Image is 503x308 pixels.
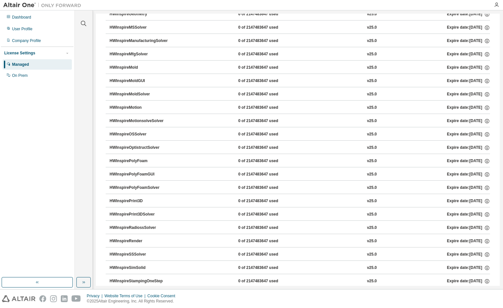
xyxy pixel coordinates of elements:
[110,132,168,137] div: HWInspireOSSolver
[447,185,490,191] div: Expire date: [DATE]
[447,225,490,231] div: Expire date: [DATE]
[447,145,490,151] div: Expire date: [DATE]
[110,274,490,288] button: HWInspireStampingOneStep0 of 2147483647 usedv25.0Expire date:[DATE]
[367,158,377,164] div: v25.0
[238,78,297,84] div: 0 of 2147483647 used
[110,207,490,222] button: HWInspirePrint3DSolver0 of 2147483647 usedv25.0Expire date:[DATE]
[110,194,490,208] button: HWInspirePrint3D0 of 2147483647 usedv25.0Expire date:[DATE]
[238,91,297,97] div: 0 of 2147483647 used
[110,127,490,142] button: HWInspireOSSolver0 of 2147483647 usedv25.0Expire date:[DATE]
[12,15,31,20] div: Dashboard
[367,185,377,191] div: v25.0
[447,172,490,177] div: Expire date: [DATE]
[447,252,490,258] div: Expire date: [DATE]
[110,234,490,248] button: HWInspireRender0 of 2147483647 usedv25.0Expire date:[DATE]
[238,65,297,71] div: 0 of 2147483647 used
[447,212,490,217] div: Expire date: [DATE]
[238,172,297,177] div: 0 of 2147483647 used
[147,293,179,299] div: Cookie Consent
[110,105,168,111] div: HWInspireMotion
[110,114,490,128] button: HWInspireMotionsolveSolver0 of 2147483647 usedv25.0Expire date:[DATE]
[238,51,297,57] div: 0 of 2147483647 used
[110,34,490,48] button: HWInspireManufacturingSolver0 of 2147483647 usedv25.0Expire date:[DATE]
[367,172,377,177] div: v25.0
[367,78,377,84] div: v25.0
[87,299,179,304] p: © 2025 Altair Engineering, Inc. All Rights Reserved.
[367,25,377,31] div: v25.0
[367,132,377,137] div: v25.0
[447,105,490,111] div: Expire date: [DATE]
[238,105,297,111] div: 0 of 2147483647 used
[110,154,490,168] button: HWInspirePolyFoam0 of 2147483647 usedv25.0Expire date:[DATE]
[447,25,490,31] div: Expire date: [DATE]
[110,247,490,262] button: HWInspireSSSolver0 of 2147483647 usedv25.0Expire date:[DATE]
[367,265,377,271] div: v25.0
[238,238,297,244] div: 0 of 2147483647 used
[12,38,41,43] div: Company Profile
[367,38,377,44] div: v25.0
[238,265,297,271] div: 0 of 2147483647 used
[110,47,490,62] button: HWInspireMfgSolver0 of 2147483647 usedv25.0Expire date:[DATE]
[367,278,377,284] div: v25.0
[110,261,490,275] button: HWInspireSimSolid0 of 2147483647 usedv25.0Expire date:[DATE]
[447,51,490,57] div: Expire date: [DATE]
[238,132,297,137] div: 0 of 2147483647 used
[110,25,168,31] div: HWInspireMSSolver
[72,295,81,302] img: youtube.svg
[447,238,490,244] div: Expire date: [DATE]
[61,295,68,302] img: linkedin.svg
[238,11,297,17] div: 0 of 2147483647 used
[110,181,490,195] button: HWInspirePolyFoamSolver0 of 2147483647 usedv25.0Expire date:[DATE]
[367,11,377,17] div: v25.0
[238,252,297,258] div: 0 of 2147483647 used
[367,91,377,97] div: v25.0
[110,212,168,217] div: HWInspirePrint3DSolver
[447,91,490,97] div: Expire date: [DATE]
[367,198,377,204] div: v25.0
[447,65,490,71] div: Expire date: [DATE]
[367,252,377,258] div: v25.0
[447,198,490,204] div: Expire date: [DATE]
[110,158,168,164] div: HWInspirePolyFoam
[4,50,35,56] div: License Settings
[39,295,46,302] img: facebook.svg
[110,38,168,44] div: HWInspireManufacturingSolver
[110,101,490,115] button: HWInspireMotion0 of 2147483647 usedv25.0Expire date:[DATE]
[110,141,490,155] button: HWInspireOptistructSolver0 of 2147483647 usedv25.0Expire date:[DATE]
[238,225,297,231] div: 0 of 2147483647 used
[110,265,168,271] div: HWInspireSimSolid
[50,295,57,302] img: instagram.svg
[447,132,490,137] div: Expire date: [DATE]
[367,105,377,111] div: v25.0
[110,145,168,151] div: HWInspireOptistructSolver
[238,198,297,204] div: 0 of 2147483647 used
[367,238,377,244] div: v25.0
[367,225,377,231] div: v25.0
[238,145,297,151] div: 0 of 2147483647 used
[110,65,168,71] div: HWInspireMold
[3,2,85,8] img: Altair One
[110,91,168,97] div: HWInspireMoldSolver
[110,11,168,17] div: HWInspireGeometry
[110,51,168,57] div: HWInspireMfgSolver
[104,293,147,299] div: Website Terms of Use
[238,25,297,31] div: 0 of 2147483647 used
[87,293,104,299] div: Privacy
[447,78,490,84] div: Expire date: [DATE]
[367,212,377,217] div: v25.0
[110,278,168,284] div: HWInspireStampingOneStep
[367,65,377,71] div: v25.0
[110,78,168,84] div: HWInspireMoldGUI
[110,7,490,21] button: HWInspireGeometry0 of 2147483647 usedv25.0Expire date:[DATE]
[110,185,168,191] div: HWInspirePolyFoamSolver
[238,278,297,284] div: 0 of 2147483647 used
[110,21,490,35] button: HWInspireMSSolver0 of 2147483647 usedv25.0Expire date:[DATE]
[238,158,297,164] div: 0 of 2147483647 used
[447,118,490,124] div: Expire date: [DATE]
[367,51,377,57] div: v25.0
[110,74,490,88] button: HWInspireMoldGUI0 of 2147483647 usedv25.0Expire date:[DATE]
[110,87,490,102] button: HWInspireMoldSolver0 of 2147483647 usedv25.0Expire date:[DATE]
[447,265,490,271] div: Expire date: [DATE]
[110,61,490,75] button: HWInspireMold0 of 2147483647 usedv25.0Expire date:[DATE]
[110,167,490,182] button: HWInspirePolyFoamGUI0 of 2147483647 usedv25.0Expire date:[DATE]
